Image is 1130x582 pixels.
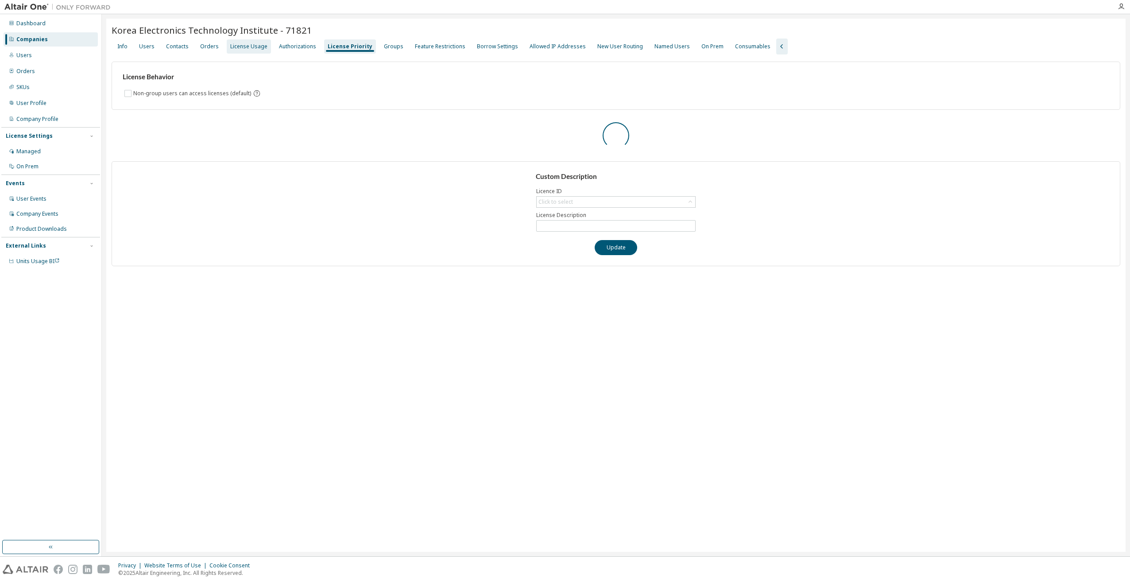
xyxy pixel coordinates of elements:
img: instagram.svg [68,565,77,574]
div: Privacy [118,562,144,569]
label: Licence ID [536,188,696,195]
div: Contacts [166,43,189,50]
button: Update [595,240,637,255]
div: Users [16,52,32,59]
div: License Priority [328,43,372,50]
svg: By default any user not assigned to any group can access any license. Turn this setting off to di... [253,89,261,97]
div: Info [117,43,128,50]
div: Product Downloads [16,225,67,233]
div: License Usage [230,43,267,50]
div: Borrow Settings [477,43,518,50]
div: Orders [16,68,35,75]
img: facebook.svg [54,565,63,574]
div: License Settings [6,132,53,140]
label: License Description [536,212,696,219]
div: Groups [384,43,403,50]
div: User Profile [16,100,46,107]
div: User Events [16,195,46,202]
div: Orders [200,43,219,50]
div: Company Profile [16,116,58,123]
div: New User Routing [597,43,643,50]
label: Non-group users can access licenses (default) [133,88,253,99]
img: linkedin.svg [83,565,92,574]
div: Cookie Consent [209,562,255,569]
div: Named Users [654,43,690,50]
div: Events [6,180,25,187]
div: External Links [6,242,46,249]
h3: License Behavior [123,73,259,81]
div: SKUs [16,84,30,91]
img: altair_logo.svg [3,565,48,574]
div: Managed [16,148,41,155]
div: Authorizations [279,43,316,50]
div: Website Terms of Use [144,562,209,569]
div: Company Events [16,210,58,217]
div: On Prem [16,163,39,170]
img: Altair One [4,3,115,12]
div: Feature Restrictions [415,43,465,50]
div: Allowed IP Addresses [530,43,586,50]
span: Korea Electronics Technology Institute - 71821 [112,24,312,36]
div: Consumables [735,43,770,50]
div: Dashboard [16,20,46,27]
span: Units Usage BI [16,257,60,265]
div: Click to select [538,198,573,206]
h3: Custom Description [536,172,697,181]
div: Companies [16,36,48,43]
p: © 2025 Altair Engineering, Inc. All Rights Reserved. [118,569,255,577]
div: Click to select [537,197,695,207]
div: Users [139,43,155,50]
div: On Prem [701,43,724,50]
img: youtube.svg [97,565,110,574]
